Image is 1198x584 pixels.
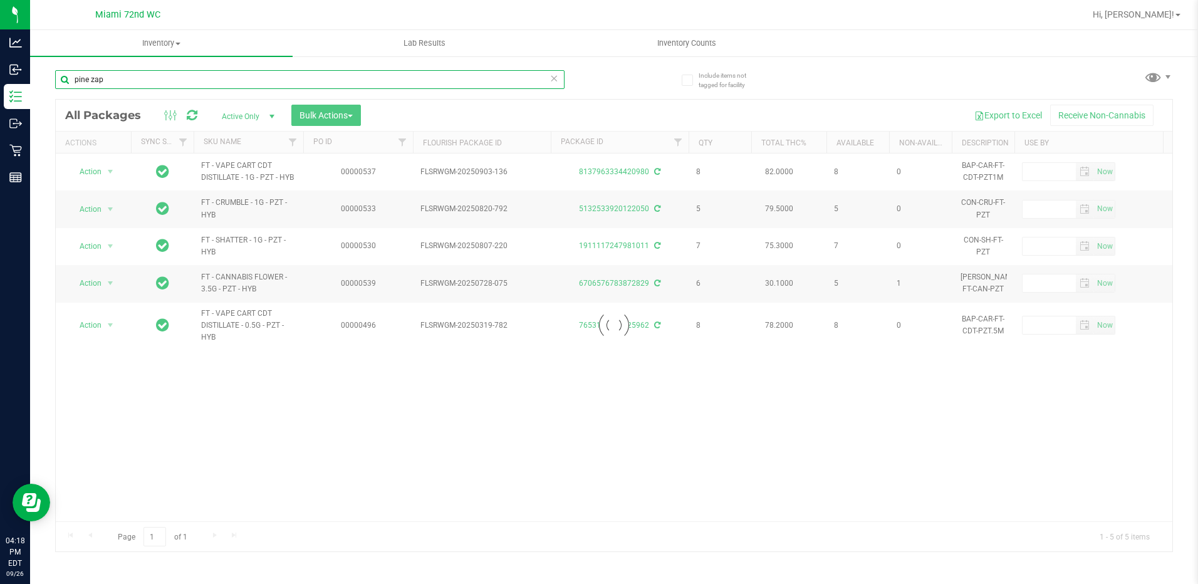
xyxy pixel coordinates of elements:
[55,70,565,89] input: Search Package ID, Item Name, SKU, Lot or Part Number...
[6,569,24,578] p: 09/26
[9,144,22,157] inline-svg: Retail
[9,90,22,103] inline-svg: Inventory
[9,63,22,76] inline-svg: Inbound
[640,38,733,49] span: Inventory Counts
[30,38,293,49] span: Inventory
[13,484,50,521] iframe: Resource center
[9,171,22,184] inline-svg: Reports
[550,70,559,86] span: Clear
[9,117,22,130] inline-svg: Outbound
[9,36,22,49] inline-svg: Analytics
[6,535,24,569] p: 04:18 PM EDT
[293,30,555,56] a: Lab Results
[387,38,462,49] span: Lab Results
[556,30,818,56] a: Inventory Counts
[1093,9,1174,19] span: Hi, [PERSON_NAME]!
[699,71,761,90] span: Include items not tagged for facility
[95,9,160,20] span: Miami 72nd WC
[30,30,293,56] a: Inventory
